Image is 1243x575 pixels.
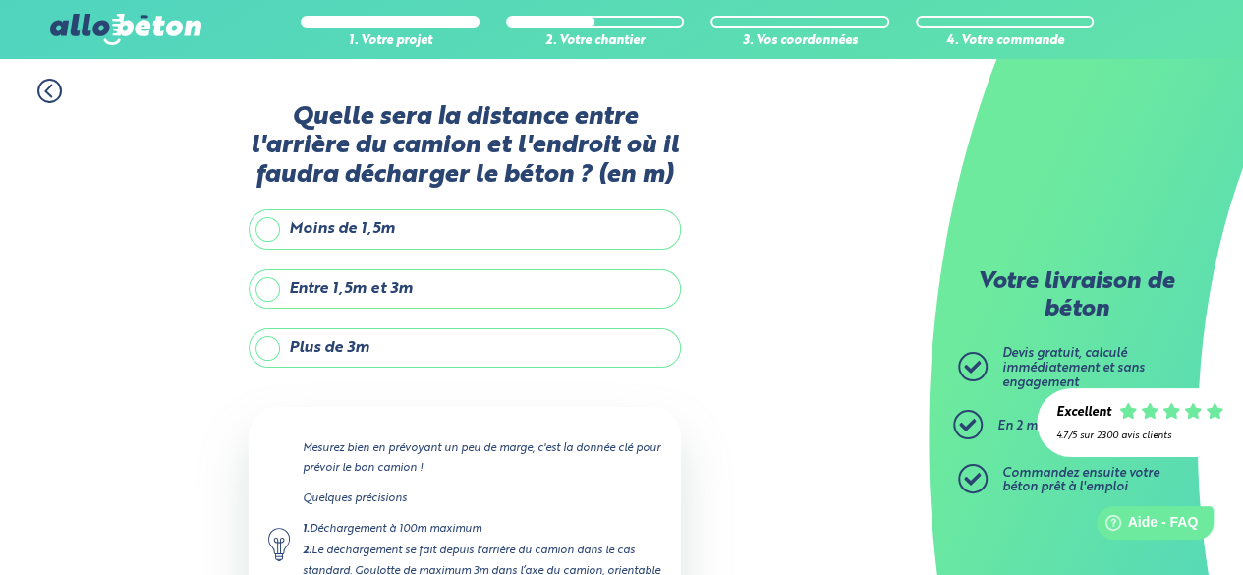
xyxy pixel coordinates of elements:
[249,328,681,368] label: Plus de 3m
[303,524,310,535] strong: 1.
[916,34,1095,49] div: 4. Votre commande
[301,34,480,49] div: 1. Votre projet
[50,14,201,45] img: allobéton
[1002,467,1159,494] span: Commandez ensuite votre béton prêt à l'emploi
[963,269,1189,323] p: Votre livraison de béton
[249,209,681,249] label: Moins de 1,5m
[303,489,661,508] p: Quelques précisions
[1056,431,1223,441] div: 4.7/5 sur 2300 avis clients
[249,103,681,190] label: Quelle sera la distance entre l'arrière du camion et l'endroit où il faudra décharger le béton ? ...
[1002,347,1145,388] span: Devis gratuit, calculé immédiatement et sans engagement
[303,546,311,556] strong: 2.
[1056,406,1111,421] div: Excellent
[710,34,889,49] div: 3. Vos coordonnées
[1068,498,1221,553] iframe: Help widget launcher
[997,420,1144,432] span: En 2 minutes top chrono
[303,438,661,478] p: Mesurez bien en prévoyant un peu de marge, c'est la donnée clé pour prévoir le bon camion !
[303,519,661,540] div: Déchargement à 100m maximum
[506,34,685,49] div: 2. Votre chantier
[249,269,681,309] label: Entre 1,5m et 3m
